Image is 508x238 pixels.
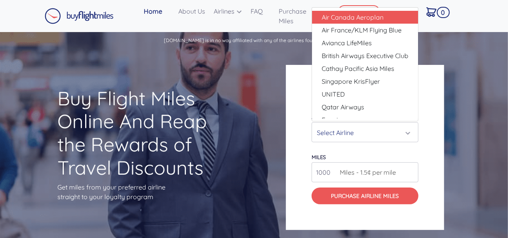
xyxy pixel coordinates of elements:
button: Select Airline [312,122,418,142]
p: Get miles from your preferred airline straight to your loyalty program [57,182,222,202]
span: Air France/KLM Flying Blue [322,25,402,35]
span: Miles - 1.5¢ per mile [336,167,396,177]
span: 0 [437,7,450,18]
span: UNITED [322,89,345,99]
span: Cathay Pacific Asia Miles [322,64,394,73]
a: 0 [423,3,448,20]
span: British Airways Executive Club [322,51,408,61]
h1: Buy Flight Miles Online And Reap the Rewards of Travel Discounts [57,87,222,179]
div: Select Airline [317,125,408,140]
a: Buy Flight Miles Logo [45,6,114,26]
a: FAQ [248,3,276,19]
a: Home [141,3,175,19]
span: Air Canada Aeroplan [322,12,384,22]
img: Cart [426,7,437,17]
label: miles [312,154,326,160]
span: Qatar Airways [322,102,364,112]
a: About Us [175,3,211,19]
span: Singapore KrisFlyer [322,77,380,86]
img: Buy Flight Miles Logo [45,8,114,24]
a: Purchase Miles [276,3,326,29]
button: Purchase Airline Miles [312,188,418,204]
span: Avianca LifeMiles [322,38,372,48]
button: CONTACT US [338,5,380,19]
span: Evaair [322,115,340,125]
a: Airlines [211,3,248,19]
